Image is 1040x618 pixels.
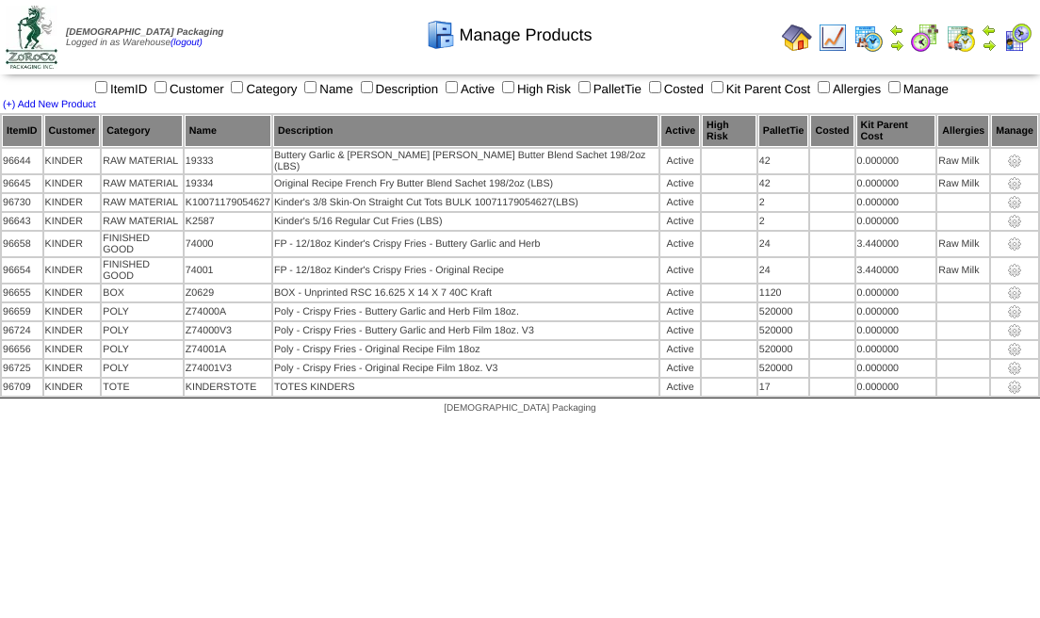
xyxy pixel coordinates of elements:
[273,303,658,320] td: Poly - Crispy Fries - Buttery Garlic and Herb Film 18oz.
[44,149,101,173] td: KINDER
[231,81,243,93] input: Category
[102,232,183,256] td: FINISHED GOOD
[1007,304,1022,319] img: settings.gif
[185,149,271,173] td: 19333
[758,213,809,230] td: 2
[661,216,699,227] div: Active
[856,115,936,147] th: Kit Parent Cost
[661,238,699,250] div: Active
[102,115,183,147] th: Category
[301,82,353,96] label: Name
[273,379,658,396] td: TOTES KINDERS
[856,258,936,283] td: 3.440000
[707,82,811,96] label: Kit Parent Cost
[273,149,658,173] td: Buttery Garlic & [PERSON_NAME] [PERSON_NAME] Butter Blend Sachet 198/2oz (LBS)
[102,258,183,283] td: FINISHED GOOD
[818,23,848,53] img: line_graph.gif
[185,232,271,256] td: 74000
[661,344,699,355] div: Active
[758,232,809,256] td: 24
[856,341,936,358] td: 0.000000
[154,81,167,93] input: Customer
[946,23,976,53] img: calendarinout.gif
[498,82,571,96] label: High Risk
[357,82,439,96] label: Description
[889,38,904,53] img: arrowright.gif
[1007,263,1022,278] img: settings.gif
[937,115,989,147] th: Allergies
[702,115,756,147] th: High Risk
[3,99,96,110] a: (+) Add New Product
[1007,380,1022,395] img: settings.gif
[273,258,658,283] td: FP - 12/18oz Kinder's Crispy Fries - Original Recipe
[575,82,642,96] label: PalletTie
[937,232,989,256] td: Raw Milk
[888,81,901,93] input: Manage
[102,213,183,230] td: RAW MATERIAL
[645,82,704,96] label: Costed
[185,175,271,192] td: 19334
[2,175,42,192] td: 96645
[758,360,809,377] td: 520000
[2,258,42,283] td: 96654
[2,213,42,230] td: 96643
[991,115,1038,147] th: Manage
[442,82,495,96] label: Active
[711,81,723,93] input: Kit Parent Cost
[661,178,699,189] div: Active
[426,20,456,50] img: cabinet.gif
[185,258,271,283] td: 74001
[660,115,700,147] th: Active
[661,287,699,299] div: Active
[856,213,936,230] td: 0.000000
[889,23,904,38] img: arrowleft.gif
[856,149,936,173] td: 0.000000
[185,303,271,320] td: Z74000A
[273,175,658,192] td: Original Recipe French Fry Butter Blend Sachet 198/2oz (LBS)
[856,194,936,211] td: 0.000000
[885,82,949,96] label: Manage
[856,303,936,320] td: 0.000000
[2,194,42,211] td: 96730
[856,322,936,339] td: 0.000000
[2,360,42,377] td: 96725
[661,363,699,374] div: Active
[502,81,514,93] input: High Risk
[459,25,592,45] span: Manage Products
[6,6,57,69] img: zoroco-logo-small.webp
[853,23,884,53] img: calendarprod.gif
[273,194,658,211] td: Kinder's 3/8 Skin-On Straight Cut Tots BULK 10071179054627(LBS)
[856,232,936,256] td: 3.440000
[185,213,271,230] td: K2587
[185,379,271,396] td: KINDERSTOTE
[273,232,658,256] td: FP - 12/18oz Kinder's Crispy Fries - Buttery Garlic and Herb
[1007,323,1022,338] img: settings.gif
[814,82,881,96] label: Allergies
[227,82,297,96] label: Category
[1007,361,1022,376] img: settings.gif
[102,360,183,377] td: POLY
[44,360,101,377] td: KINDER
[102,379,183,396] td: TOTE
[185,115,271,147] th: Name
[185,360,271,377] td: Z74001V3
[758,341,809,358] td: 520000
[102,322,183,339] td: POLY
[44,232,101,256] td: KINDER
[444,403,595,414] span: [DEMOGRAPHIC_DATA] Packaging
[1007,214,1022,229] img: settings.gif
[44,194,101,211] td: KINDER
[95,81,107,93] input: ItemID
[44,341,101,358] td: KINDER
[982,38,997,53] img: arrowright.gif
[44,115,101,147] th: Customer
[273,115,658,147] th: Description
[44,175,101,192] td: KINDER
[44,303,101,320] td: KINDER
[2,285,42,301] td: 96655
[758,258,809,283] td: 24
[185,341,271,358] td: Z74001A
[661,325,699,336] div: Active
[910,23,940,53] img: calendarblend.gif
[937,149,989,173] td: Raw Milk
